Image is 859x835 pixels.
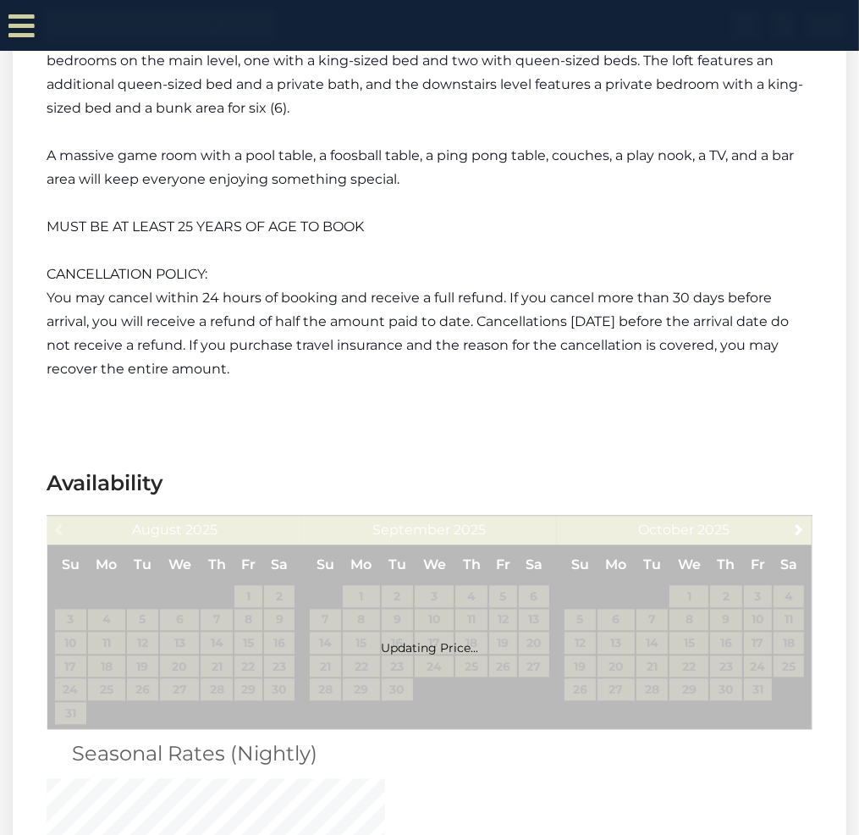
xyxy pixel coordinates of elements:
span: A massive game room with a pool table, a foosball table, a ping pong table, couches, a play nook,... [47,147,794,187]
img: search-regular.svg [730,10,761,41]
img: Khaki-logo.png [43,8,277,42]
h3: Availability [47,468,812,498]
div: Updating Price... [47,640,812,655]
span: CANCELLATION POLICY: [47,266,207,282]
span: MUST BE AT LEAST 25 YEARS OF AGE TO BOOK [47,218,364,235]
h3: Seasonal Rates (Nightly) [59,738,800,769]
a: [PHONE_NUMBER] [765,11,801,40]
span: You may cancel within 24 hours of booking and receive a full refund. If you cancel more than 30 d... [47,290,789,377]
